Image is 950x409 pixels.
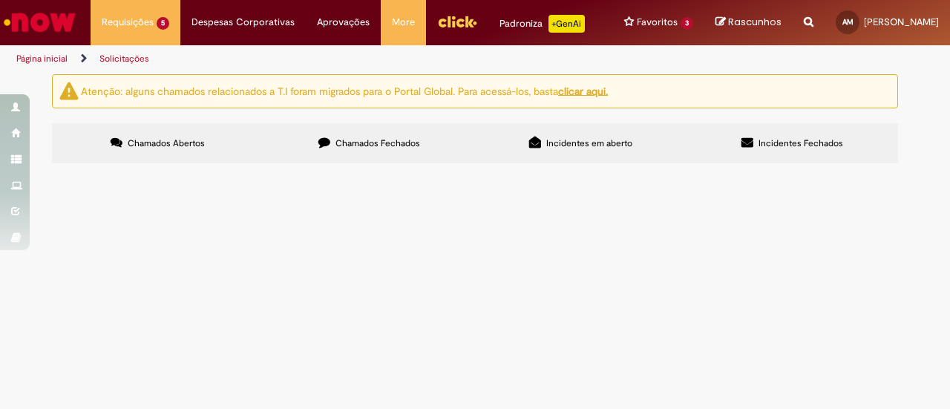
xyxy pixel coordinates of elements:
span: Incidentes em aberto [546,137,632,149]
span: Despesas Corporativas [191,15,295,30]
ul: Trilhas de página [11,45,622,73]
ng-bind-html: Atenção: alguns chamados relacionados a T.I foram migrados para o Portal Global. Para acessá-los,... [81,84,608,97]
p: +GenAi [548,15,585,33]
span: Chamados Abertos [128,137,205,149]
img: click_logo_yellow_360x200.png [437,10,477,33]
span: Aprovações [317,15,370,30]
span: 3 [681,17,693,30]
span: AM [842,17,854,27]
a: Página inicial [16,53,68,65]
div: Padroniza [499,15,585,33]
span: More [392,15,415,30]
span: 5 [157,17,169,30]
span: Chamados Fechados [335,137,420,149]
span: [PERSON_NAME] [864,16,939,28]
span: Requisições [102,15,154,30]
span: Favoritos [637,15,678,30]
span: Rascunhos [728,15,782,29]
a: clicar aqui. [558,84,608,97]
span: Incidentes Fechados [759,137,843,149]
img: ServiceNow [1,7,78,37]
a: Solicitações [99,53,149,65]
a: Rascunhos [715,16,782,30]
